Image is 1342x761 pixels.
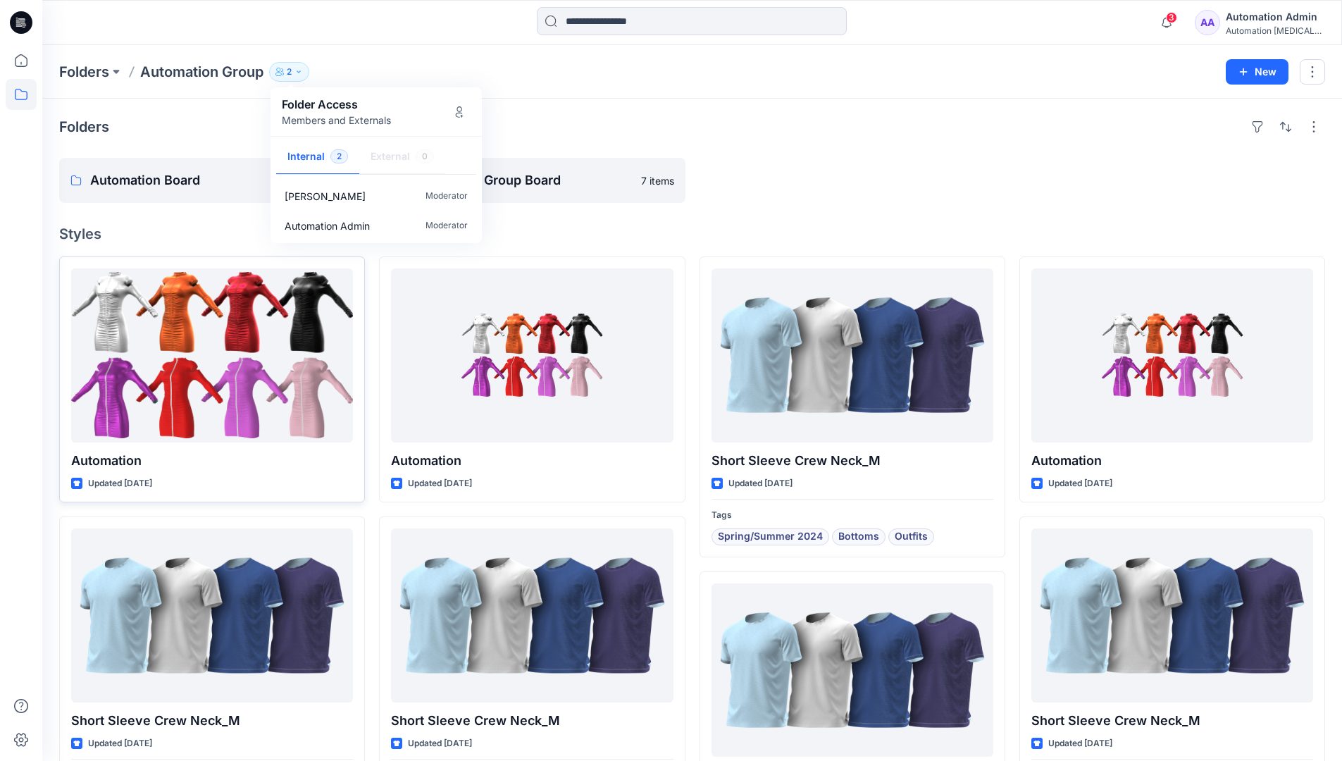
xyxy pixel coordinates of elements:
[1166,12,1177,23] span: 3
[1031,711,1313,731] p: Short Sleeve Crew Neck_M
[285,189,366,204] p: Vladyslav Kachuk
[712,451,993,471] p: Short Sleeve Crew Neck_M
[712,508,993,523] p: Tags
[59,62,109,82] a: Folders
[269,62,309,82] button: 2
[330,149,348,163] span: 2
[1048,736,1112,751] p: Updated [DATE]
[1226,8,1324,25] div: Automation Admin
[90,171,299,190] p: Automation Board
[728,476,793,491] p: Updated [DATE]
[641,173,674,188] p: 7 items
[359,140,445,175] button: External
[1226,59,1288,85] button: New
[1195,10,1220,35] div: AA
[425,189,468,204] p: Moderator
[71,451,353,471] p: Automation
[88,736,152,751] p: Updated [DATE]
[273,181,479,211] a: [PERSON_NAME]Moderator
[282,113,391,128] p: Members and Externals
[718,528,823,545] span: Spring/Summer 2024
[448,101,471,123] button: Manage Users
[391,451,673,471] p: Automation
[391,528,673,703] a: Short Sleeve Crew Neck_M
[408,476,472,491] p: Updated [DATE]
[1226,25,1324,36] div: Automation [MEDICAL_DATA]...
[408,736,472,751] p: Updated [DATE]
[287,64,292,80] p: 2
[1031,268,1313,443] a: Automation
[276,140,359,175] button: Internal
[1048,476,1112,491] p: Updated [DATE]
[712,268,993,443] a: Short Sleeve Crew Neck_M
[391,268,673,443] a: Automation
[282,96,391,113] p: Folder Access
[410,171,632,190] p: Automation Group Board
[59,158,365,203] a: Automation Board236 items
[273,211,479,240] a: Automation AdminModerator
[712,583,993,757] a: Short Sleeve Crew Neck_M
[1031,451,1313,471] p: Automation
[838,528,879,545] span: Bottoms
[425,218,468,233] p: Moderator
[71,268,353,443] a: Automation
[895,528,928,545] span: Outfits
[71,528,353,703] a: Short Sleeve Crew Neck_M
[140,62,263,82] p: Automation Group
[88,476,152,491] p: Updated [DATE]
[59,225,1325,242] h4: Styles
[71,711,353,731] p: Short Sleeve Crew Neck_M
[379,158,685,203] a: Automation Group Board7 items
[391,711,673,731] p: Short Sleeve Crew Neck_M
[1031,528,1313,703] a: Short Sleeve Crew Neck_M
[416,149,434,163] span: 0
[285,218,370,233] p: Automation Admin
[59,118,109,135] h4: Folders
